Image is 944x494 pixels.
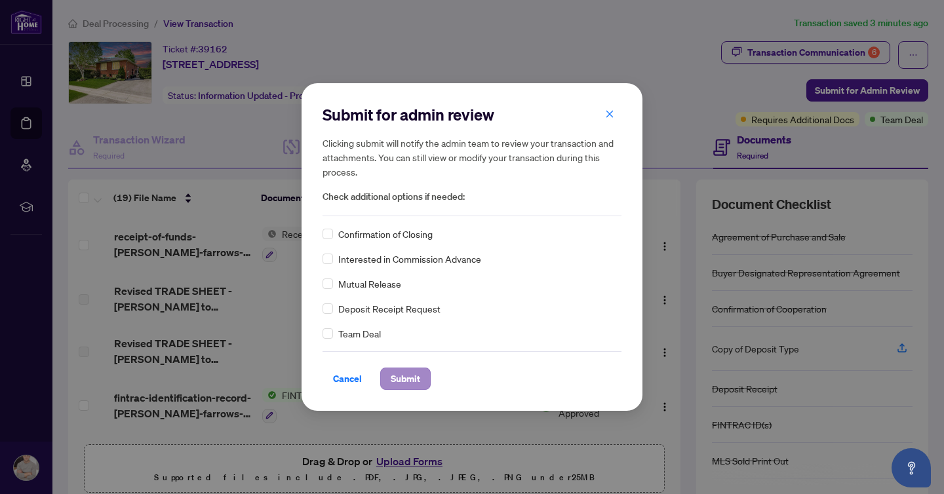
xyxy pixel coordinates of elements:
span: Team Deal [338,326,381,341]
button: Open asap [892,448,931,487]
span: Confirmation of Closing [338,227,433,241]
span: Cancel [333,368,362,389]
span: Deposit Receipt Request [338,301,441,316]
span: Interested in Commission Advance [338,252,481,266]
span: Submit [391,368,420,389]
h2: Submit for admin review [323,104,621,125]
button: Submit [380,368,431,390]
span: close [605,109,614,119]
h5: Clicking submit will notify the admin team to review your transaction and attachments. You can st... [323,136,621,179]
span: Check additional options if needed: [323,189,621,204]
button: Cancel [323,368,372,390]
span: Mutual Release [338,276,401,291]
